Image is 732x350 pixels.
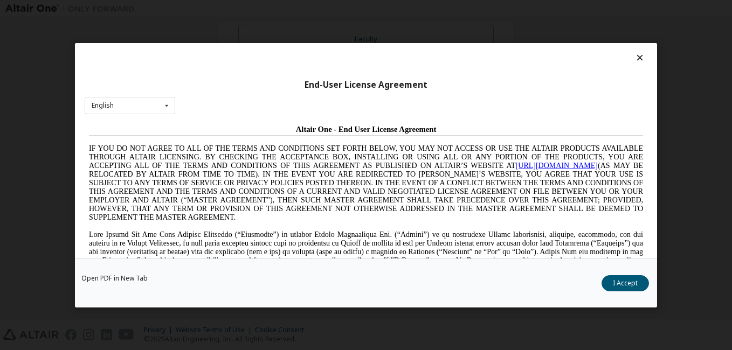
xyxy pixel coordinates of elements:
[431,41,513,49] a: [URL][DOMAIN_NAME]
[85,79,647,90] div: End-User License Agreement
[92,102,114,109] div: English
[81,275,148,282] a: Open PDF in New Tab
[211,4,352,13] span: Altair One - End User License Agreement
[4,110,558,187] span: Lore Ipsumd Sit Ame Cons Adipisc Elitseddo (“Eiusmodte”) in utlabor Etdolo Magnaaliqua Eni. (“Adm...
[602,275,649,291] button: I Accept
[4,24,558,101] span: IF YOU DO NOT AGREE TO ALL OF THE TERMS AND CONDITIONS SET FORTH BELOW, YOU MAY NOT ACCESS OR USE...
